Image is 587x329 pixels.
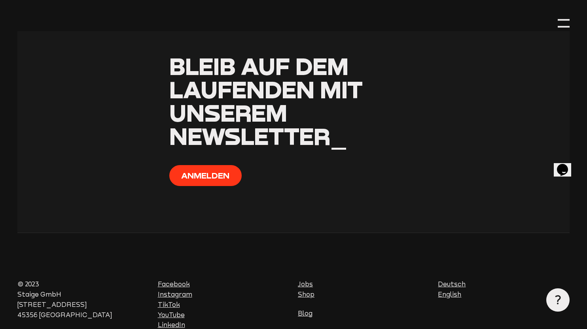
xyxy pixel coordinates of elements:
[298,280,313,288] a: Jobs
[554,153,579,177] iframe: chat widget
[298,310,312,317] a: Blog
[169,52,363,127] span: Bleib auf dem Laufenden mit unserem
[17,279,149,320] p: © 2023 Staige GmbH [STREET_ADDRESS] 45356 [GEOGRAPHIC_DATA]
[169,122,347,150] span: Newsletter_
[158,311,185,318] a: YouTube
[158,280,190,288] a: Facebook
[158,301,180,308] a: TikTok
[438,280,466,288] a: Deutsch
[438,291,461,298] a: English
[158,291,192,298] a: Instagram
[169,165,242,186] button: Anmelden
[158,321,185,328] a: LinkedIn
[298,291,314,298] a: Shop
